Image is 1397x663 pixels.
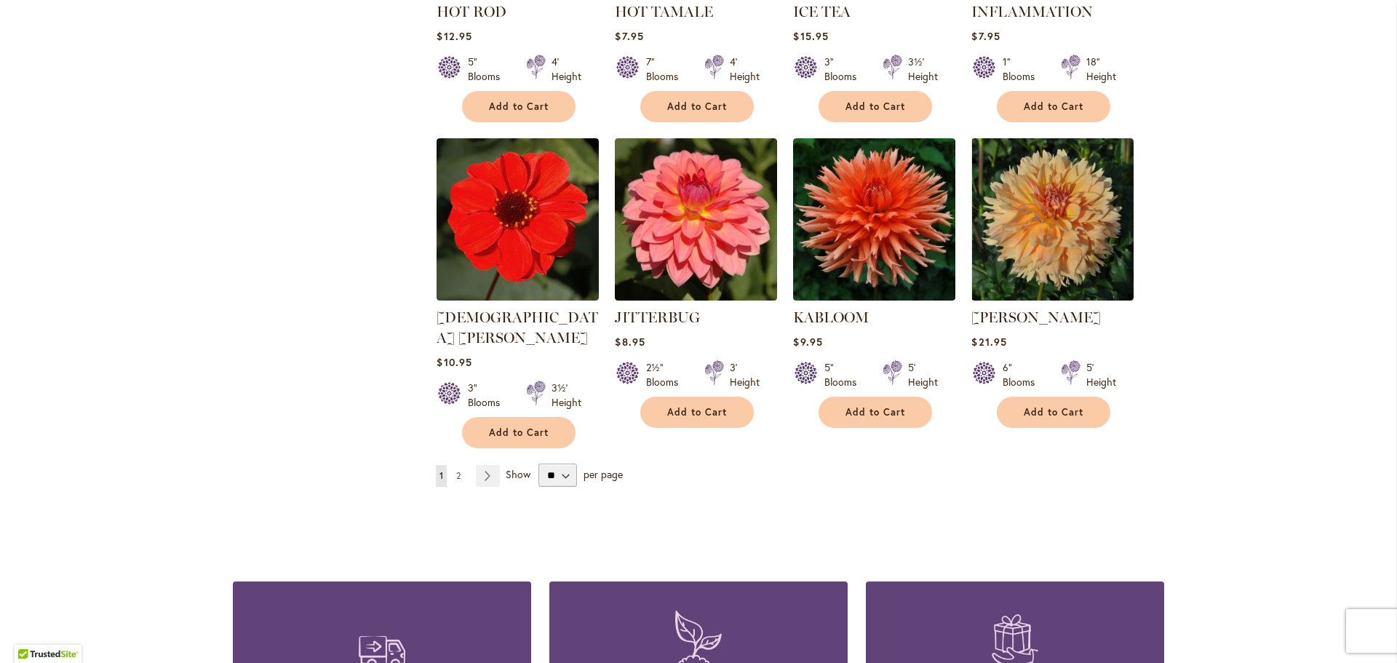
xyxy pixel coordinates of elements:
[730,360,760,389] div: 3' Height
[584,467,623,481] span: per page
[971,309,1101,326] a: [PERSON_NAME]
[646,360,687,389] div: 2½" Blooms
[1024,406,1083,418] span: Add to Cart
[1003,360,1043,389] div: 6" Blooms
[971,138,1134,301] img: KARMEL KORN
[971,290,1134,303] a: KARMEL KORN
[456,470,461,481] span: 2
[793,3,851,20] a: ICE TEA
[437,29,471,43] span: $12.95
[908,360,938,389] div: 5' Height
[506,467,530,481] span: Show
[437,138,599,301] img: JAPANESE BISHOP
[845,406,905,418] span: Add to Cart
[468,381,509,410] div: 3" Blooms
[640,91,754,122] button: Add to Cart
[793,290,955,303] a: KABLOOM
[819,91,932,122] button: Add to Cart
[845,100,905,113] span: Add to Cart
[552,55,581,84] div: 4' Height
[615,309,700,326] a: JITTERBUG
[819,397,932,428] button: Add to Cart
[824,360,865,389] div: 5" Blooms
[437,309,598,346] a: [DEMOGRAPHIC_DATA] [PERSON_NAME]
[640,397,754,428] button: Add to Cart
[615,138,777,301] img: JITTERBUG
[824,55,865,84] div: 3" Blooms
[453,465,464,487] a: 2
[462,91,576,122] button: Add to Cart
[793,335,822,349] span: $9.95
[615,29,643,43] span: $7.95
[437,3,506,20] a: HOT ROD
[439,470,443,481] span: 1
[615,3,713,20] a: HOT TAMALE
[437,290,599,303] a: JAPANESE BISHOP
[437,355,471,369] span: $10.95
[793,138,955,301] img: KABLOOM
[552,381,581,410] div: 3½' Height
[971,3,1093,20] a: INFLAMMATION
[908,55,938,84] div: 3½' Height
[468,55,509,84] div: 5" Blooms
[971,335,1006,349] span: $21.95
[646,55,687,84] div: 7" Blooms
[730,55,760,84] div: 4' Height
[667,406,727,418] span: Add to Cart
[667,100,727,113] span: Add to Cart
[1024,100,1083,113] span: Add to Cart
[462,417,576,448] button: Add to Cart
[1086,360,1116,389] div: 5' Height
[489,426,549,439] span: Add to Cart
[11,611,52,652] iframe: Launch Accessibility Center
[997,397,1110,428] button: Add to Cart
[997,91,1110,122] button: Add to Cart
[1003,55,1043,84] div: 1" Blooms
[971,29,1000,43] span: $7.95
[615,290,777,303] a: JITTERBUG
[489,100,549,113] span: Add to Cart
[793,29,828,43] span: $15.95
[1086,55,1116,84] div: 18" Height
[793,309,869,326] a: KABLOOM
[615,335,645,349] span: $8.95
